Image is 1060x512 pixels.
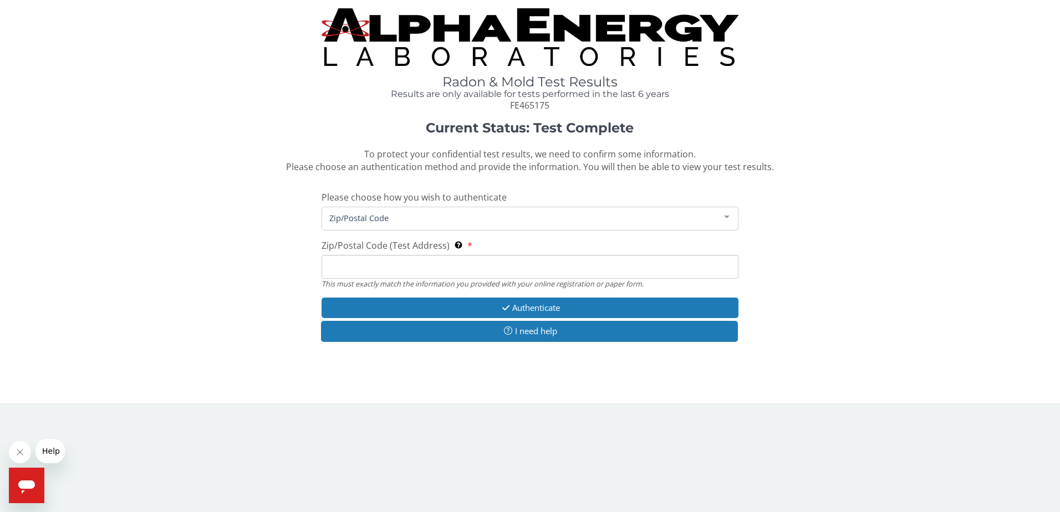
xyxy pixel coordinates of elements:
[426,120,634,136] strong: Current Status: Test Complete
[321,321,738,341] button: I need help
[286,148,774,173] span: To protect your confidential test results, we need to confirm some information. Please choose an ...
[322,89,739,99] h4: Results are only available for tests performed in the last 6 years
[327,212,716,224] span: Zip/Postal Code
[9,468,44,503] iframe: Button to launch messaging window
[322,8,739,66] img: TightCrop.jpg
[35,439,65,463] iframe: Message from company
[9,441,31,463] iframe: Close message
[322,279,739,289] div: This must exactly match the information you provided with your online registration or paper form.
[322,239,450,252] span: Zip/Postal Code (Test Address)
[322,75,739,89] h1: Radon & Mold Test Results
[510,99,549,111] span: FE465175
[322,298,739,318] button: Authenticate
[322,191,507,203] span: Please choose how you wish to authenticate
